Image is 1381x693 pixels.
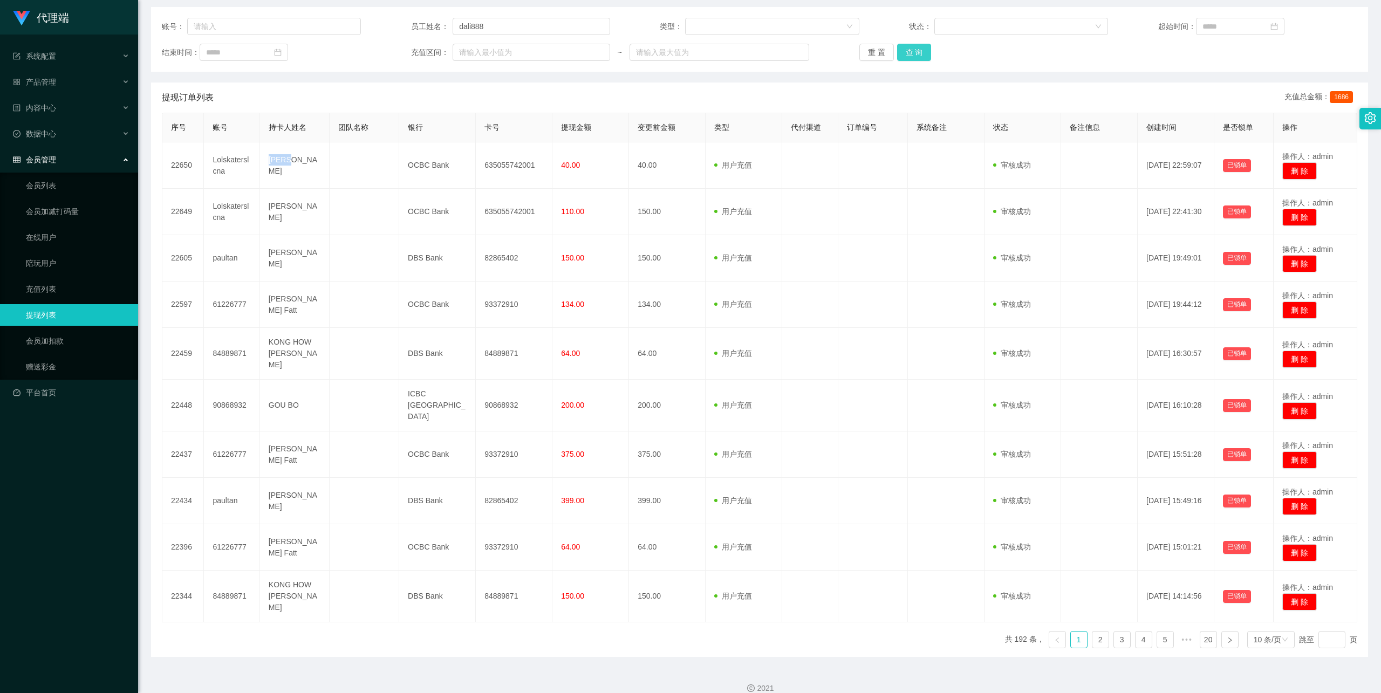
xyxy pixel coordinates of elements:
span: 操作人：admin [1282,198,1333,207]
td: [PERSON_NAME] Fatt [260,524,330,571]
td: GOU BO [260,380,330,431]
span: 起始时间： [1158,21,1196,32]
td: 40.00 [629,142,706,189]
span: 操作人：admin [1282,245,1333,253]
span: 操作人：admin [1282,441,1333,450]
span: 操作人：admin [1282,583,1333,592]
span: 系统备注 [917,123,947,132]
td: [PERSON_NAME] [260,142,330,189]
td: 84889871 [476,328,552,380]
span: 状态 [993,123,1008,132]
span: 内容中心 [13,104,56,112]
i: 图标: down [1095,23,1102,31]
span: 状态： [909,21,934,32]
span: 序号 [171,123,186,132]
span: 用户充值 [714,450,752,458]
td: Lolskaterslcna [204,142,259,189]
td: 150.00 [629,235,706,282]
span: 375.00 [561,450,584,458]
span: 系统配置 [13,52,56,60]
td: Lolskaterslcna [204,189,259,235]
button: 已锁单 [1223,159,1251,172]
td: [DATE] 15:49:16 [1138,478,1214,524]
span: 110.00 [561,207,584,216]
a: 4 [1136,632,1152,648]
span: 审核成功 [993,349,1031,358]
span: 类型： [660,21,685,32]
i: 图标: down [846,23,853,31]
span: 用户充值 [714,349,752,358]
td: 93372910 [476,524,552,571]
button: 删 除 [1282,162,1317,180]
td: [PERSON_NAME] Fatt [260,282,330,328]
i: 图标: down [1282,636,1288,644]
td: [DATE] 16:10:28 [1138,380,1214,431]
span: 用户充值 [714,496,752,505]
span: 用户充值 [714,401,752,409]
td: [PERSON_NAME] [260,189,330,235]
td: DBS Bank [399,328,476,380]
li: 向后 5 页 [1178,631,1195,648]
td: [DATE] 14:14:56 [1138,571,1214,622]
td: 93372910 [476,282,552,328]
span: 卡号 [484,123,500,132]
button: 删 除 [1282,451,1317,469]
span: 提现订单列表 [162,91,214,104]
input: 请输入 [187,18,361,35]
span: 结束时间： [162,47,200,58]
a: 在线用户 [26,227,129,248]
li: 2 [1092,631,1109,648]
span: 产品管理 [13,78,56,86]
span: 订单编号 [847,123,877,132]
button: 已锁单 [1223,590,1251,603]
span: 用户充值 [714,253,752,262]
td: 22434 [162,478,204,524]
span: 134.00 [561,300,584,308]
span: 审核成功 [993,543,1031,551]
a: 会员列表 [26,175,129,196]
td: 82865402 [476,235,552,282]
span: 审核成功 [993,300,1031,308]
button: 删 除 [1282,255,1317,272]
a: 会员加扣款 [26,330,129,352]
button: 已锁单 [1223,495,1251,507]
td: [DATE] 19:44:12 [1138,282,1214,328]
td: 22344 [162,571,204,622]
td: 84889871 [204,571,259,622]
button: 已锁单 [1223,541,1251,554]
span: 40.00 [561,161,580,169]
td: 61226777 [204,524,259,571]
span: 操作人：admin [1282,392,1333,401]
span: ~ [610,47,630,58]
a: 图标: dashboard平台首页 [13,382,129,403]
td: OCBC Bank [399,142,476,189]
input: 请输入最小值为 [453,44,610,61]
span: 64.00 [561,543,580,551]
button: 已锁单 [1223,448,1251,461]
a: 2 [1092,632,1109,648]
span: 会员管理 [13,155,56,164]
li: 共 192 条， [1005,631,1044,648]
td: [PERSON_NAME] [260,235,330,282]
span: 200.00 [561,401,584,409]
button: 删 除 [1282,593,1317,610]
span: 审核成功 [993,401,1031,409]
button: 删 除 [1282,351,1317,368]
li: 1 [1070,631,1088,648]
span: 备注信息 [1070,123,1100,132]
td: [DATE] 15:01:21 [1138,524,1214,571]
a: 5 [1157,632,1173,648]
button: 已锁单 [1223,399,1251,412]
input: 请输入 [453,18,610,35]
span: 充值区间： [411,47,453,58]
td: OCBC Bank [399,431,476,478]
td: 399.00 [629,478,706,524]
span: 账号 [213,123,228,132]
td: 200.00 [629,380,706,431]
a: 赠送彩金 [26,356,129,378]
a: 会员加减打码量 [26,201,129,222]
span: 用户充值 [714,592,752,600]
td: 93372910 [476,431,552,478]
td: DBS Bank [399,571,476,622]
span: 银行 [408,123,423,132]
